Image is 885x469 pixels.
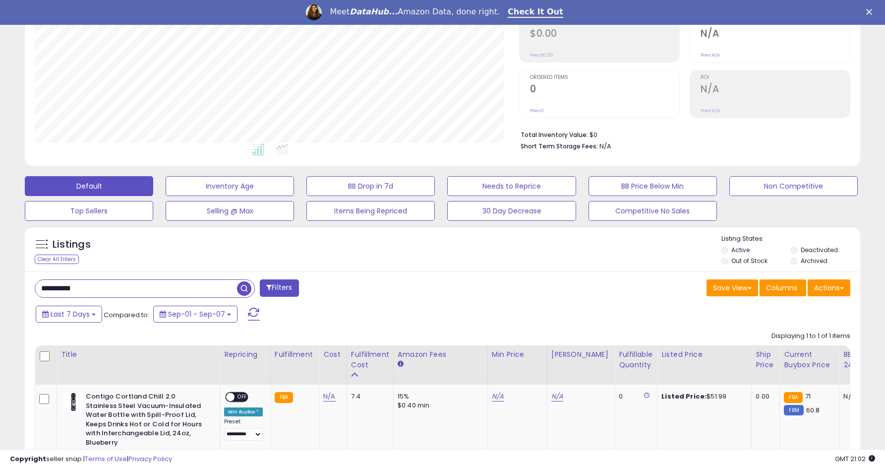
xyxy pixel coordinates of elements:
small: FBA [275,392,293,403]
h2: N/A [701,28,850,41]
img: Profile image for Georgie [306,4,322,20]
div: 7.4 [351,392,386,401]
button: Needs to Reprice [447,176,576,196]
div: Meet Amazon Data, done right. [330,7,500,17]
p: Listing States: [721,234,860,244]
span: Last 7 Days [51,309,90,319]
img: 31zDlwByFFL._SL40_.jpg [63,392,83,412]
div: Listed Price [661,349,747,360]
li: $0 [521,128,843,140]
div: [PERSON_NAME] [551,349,610,360]
div: Preset: [224,418,263,441]
span: Ordered Items [530,75,679,80]
button: Non Competitive [729,176,858,196]
button: Sep-01 - Sep-07 [153,306,237,323]
button: Last 7 Days [36,306,102,323]
b: Contigo Cortland Chill 2.0 Stainless Steel Vacuum-Insulated Water Bottle with Spill-Proof Lid, Ke... [86,392,206,450]
button: Default [25,176,153,196]
small: FBA [784,392,802,403]
button: Columns [760,279,806,296]
div: Min Price [492,349,543,360]
div: Displaying 1 to 1 of 1 items [771,332,850,341]
a: N/A [492,392,504,402]
span: 60.8 [806,405,820,415]
h2: $0.00 [530,28,679,41]
small: FBM [784,405,803,415]
h2: N/A [701,83,850,97]
div: Title [61,349,216,360]
div: seller snap | | [10,455,172,464]
small: Prev: N/A [701,52,720,58]
div: N/A [843,392,876,401]
div: Fulfillment Cost [351,349,389,370]
span: Compared to: [104,310,149,320]
label: Out of Stock [731,257,767,265]
button: Actions [808,279,850,296]
span: Sep-01 - Sep-07 [168,309,225,319]
span: ROI [701,75,850,80]
div: 0.00 [756,392,772,401]
div: Amazon Fees [398,349,483,360]
button: Items Being Repriced [306,201,435,221]
div: BB Share 24h. [843,349,880,370]
button: Top Sellers [25,201,153,221]
a: Terms of Use [85,454,127,464]
b: Short Term Storage Fees: [521,142,598,150]
span: Columns [766,283,797,293]
small: Prev: N/A [701,108,720,114]
div: Fulfillment [275,349,315,360]
div: Clear All Filters [35,255,79,264]
label: Active [731,246,750,254]
div: Fulfillable Quantity [619,349,653,370]
div: Repricing [224,349,266,360]
button: BB Price Below Min [589,176,717,196]
h5: Listings [53,238,91,252]
small: Prev: $0.00 [530,52,553,58]
a: Privacy Policy [128,454,172,464]
label: Deactivated [801,246,838,254]
div: $51.99 [661,392,744,401]
span: 2025-09-15 21:02 GMT [835,454,875,464]
button: 30 Day Decrease [447,201,576,221]
strong: Copyright [10,454,46,464]
button: Inventory Age [166,176,294,196]
div: Cost [323,349,343,360]
b: Listed Price: [661,392,707,401]
div: Win BuyBox * [224,407,263,416]
small: Amazon Fees. [398,360,404,369]
div: Close [866,9,876,15]
div: 15% [398,392,480,401]
span: 71 [805,392,811,401]
button: Selling @ Max [166,201,294,221]
h2: 0 [530,83,679,97]
small: Prev: 0 [530,108,544,114]
a: N/A [323,392,335,402]
span: N/A [599,141,611,151]
div: $0.40 min [398,401,480,410]
div: Ship Price [756,349,775,370]
i: DataHub... [350,7,398,16]
button: Competitive No Sales [589,201,717,221]
a: Check It Out [508,7,563,18]
label: Archived [801,257,827,265]
button: Filters [260,279,298,297]
button: Save View [707,279,758,296]
div: Current Buybox Price [784,349,835,370]
button: BB Drop in 7d [306,176,435,196]
div: 0 [619,392,649,401]
span: OFF [235,393,250,402]
a: N/A [551,392,563,402]
b: Total Inventory Value: [521,131,588,139]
